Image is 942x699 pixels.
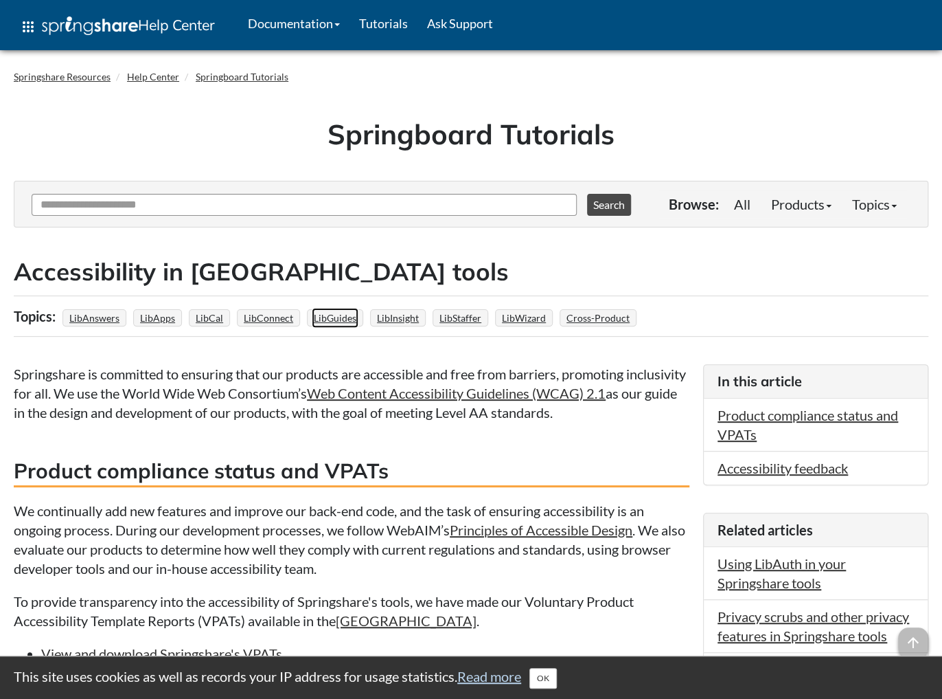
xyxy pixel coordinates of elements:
a: All [724,190,761,218]
a: arrow_upward [898,629,928,645]
span: Help Center [138,16,215,34]
p: To provide transparency into the accessibility of Springshare's tools, we have made our Voluntary... [14,592,689,630]
a: Web Content Accessibility Guidelines (WCAG) 2.1 [307,385,606,401]
a: apps Help Center [10,6,225,47]
a: LibApps [138,308,177,328]
a: Cross-Product [564,308,632,328]
a: LibCal [194,308,225,328]
a: View and download Springshare's VPATs [41,645,282,662]
a: LibInsight [375,308,421,328]
a: Tutorials [349,6,417,41]
a: [GEOGRAPHIC_DATA] [336,612,476,629]
a: Springboard Tutorials [196,71,288,82]
div: Topics: [14,303,59,329]
a: LibGuides [312,308,358,328]
a: Products [761,190,842,218]
a: Product compliance status and VPATs [717,407,898,443]
p: Springshare is committed to ensuring that our products are accessible and free from barriers, pro... [14,364,689,422]
a: Documentation [238,6,349,41]
a: Read more [457,668,521,685]
h3: In this article [717,372,914,391]
a: Accessibility feedback [717,460,848,476]
button: Search [587,194,631,216]
img: Springshare [42,16,138,35]
span: Related articles [717,522,813,538]
a: LibWizard [500,308,548,328]
a: Privacy scrubs and other privacy features in Springshare tools [717,608,909,644]
a: Using LibAuth in your Springshare tools [717,555,846,591]
a: LibConnect [242,308,295,328]
a: Springshare Resources [14,71,111,82]
a: Principles of Accessible Design [450,522,632,538]
a: LibStaffer [437,308,483,328]
h2: Accessibility in [GEOGRAPHIC_DATA] tools [14,255,928,289]
p: We continually add new features and improve our back-end code, and the task of ensuring accessibi... [14,501,689,578]
a: Help Center [127,71,179,82]
a: Ask Support [417,6,503,41]
span: apps [20,19,36,35]
button: Close [529,668,557,689]
a: LibAnswers [67,308,122,328]
h3: Product compliance status and VPATs [14,456,689,487]
h1: Springboard Tutorials [24,115,918,153]
a: Topics [842,190,907,218]
p: Browse: [669,195,719,214]
span: arrow_upward [898,628,928,658]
